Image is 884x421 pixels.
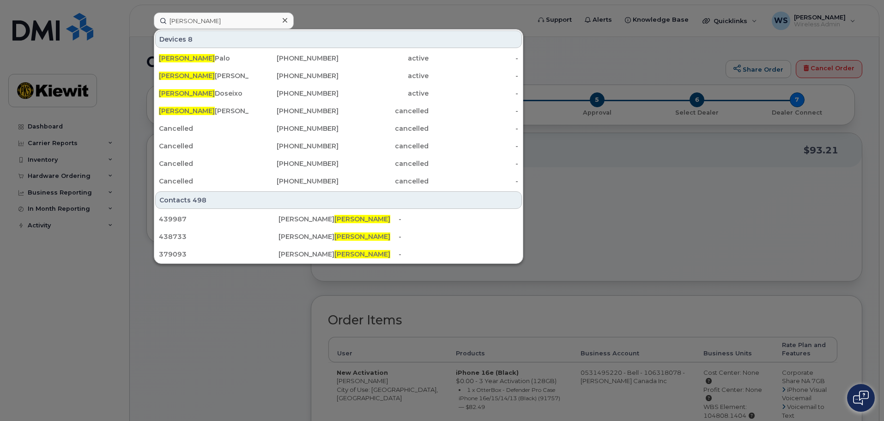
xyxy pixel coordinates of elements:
span: [PERSON_NAME] [159,107,215,115]
div: [PHONE_NUMBER] [249,106,339,116]
div: - [429,89,519,98]
div: Cancelled [159,159,249,168]
div: [PERSON_NAME] Do Not Block Data Even If Huge Charge [159,71,249,80]
a: [PERSON_NAME][PERSON_NAME][PHONE_NUMBER]cancelled- [155,103,522,119]
a: [PERSON_NAME][PERSON_NAME] Do Not Block Data Even If Huge Charge[PHONE_NUMBER]active- [155,67,522,84]
a: 439987[PERSON_NAME][PERSON_NAME]- [155,211,522,227]
div: [PERSON_NAME] [279,214,398,224]
div: Doseixo [159,89,249,98]
img: Open chat [853,390,869,405]
a: Cancelled[PHONE_NUMBER]cancelled- [155,173,522,189]
a: [PERSON_NAME]Doseixo[PHONE_NUMBER]active- [155,85,522,102]
div: [PHONE_NUMBER] [249,54,339,63]
div: 439987 [159,214,279,224]
a: Cancelled[PHONE_NUMBER]cancelled- [155,155,522,172]
span: 498 [193,195,206,205]
a: [PERSON_NAME]Palo[PHONE_NUMBER]active- [155,50,522,67]
a: Cancelled[PHONE_NUMBER]cancelled- [155,120,522,137]
div: Cancelled [159,177,249,186]
div: Cancelled [159,141,249,151]
div: cancelled [339,159,429,168]
div: - [429,141,519,151]
span: 8 [188,35,193,44]
div: [PHONE_NUMBER] [249,141,339,151]
div: [PERSON_NAME] [279,232,398,241]
div: - [429,71,519,80]
div: [PERSON_NAME] [159,106,249,116]
div: cancelled [339,141,429,151]
a: 438733[PERSON_NAME][PERSON_NAME]- [155,228,522,245]
a: 379093[PERSON_NAME][PERSON_NAME]- [155,246,522,262]
span: [PERSON_NAME] [159,72,215,80]
span: [PERSON_NAME] [159,54,215,62]
div: Devices [155,31,522,48]
div: active [339,71,429,80]
div: - [429,159,519,168]
div: - [399,232,518,241]
span: [PERSON_NAME] [159,89,215,98]
div: [PHONE_NUMBER] [249,124,339,133]
div: [PERSON_NAME] [279,250,398,259]
div: - [429,124,519,133]
div: - [429,54,519,63]
div: 379093 [159,250,279,259]
div: Cancelled [159,124,249,133]
a: Cancelled[PHONE_NUMBER]cancelled- [155,138,522,154]
div: cancelled [339,106,429,116]
div: [PHONE_NUMBER] [249,177,339,186]
div: 438733 [159,232,279,241]
div: cancelled [339,124,429,133]
div: - [399,250,518,259]
div: Contacts [155,191,522,209]
div: [PHONE_NUMBER] [249,159,339,168]
div: active [339,54,429,63]
div: Palo [159,54,249,63]
div: cancelled [339,177,429,186]
div: [PHONE_NUMBER] [249,71,339,80]
div: [PHONE_NUMBER] [249,89,339,98]
div: - [429,106,519,116]
div: active [339,89,429,98]
span: [PERSON_NAME] [334,232,390,241]
span: [PERSON_NAME] [334,250,390,258]
div: - [429,177,519,186]
div: - [399,214,518,224]
span: [PERSON_NAME] [334,215,390,223]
